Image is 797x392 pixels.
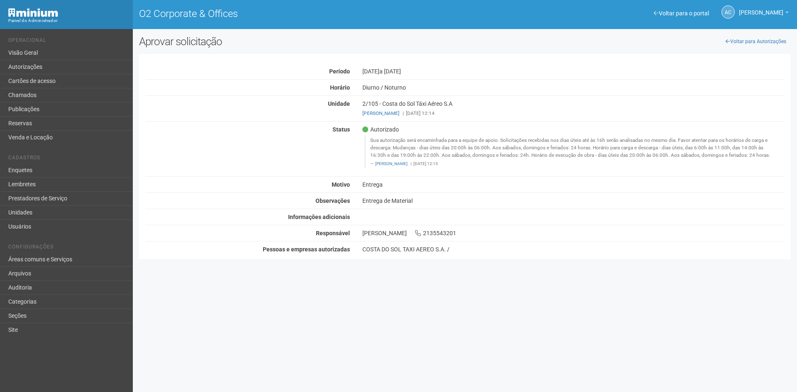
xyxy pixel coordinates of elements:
[8,244,127,253] li: Configurações
[370,161,780,167] footer: [DATE] 12:15
[288,214,350,220] strong: Informações adicionais
[364,135,785,168] blockquote: Sua autorização será encaminhada para a equipe de apoio. Solicitações recebidas nos dias úteis at...
[316,230,350,236] strong: Responsável
[139,8,459,19] h1: O2 Corporate & Offices
[411,161,411,166] span: |
[362,126,399,133] span: Autorizado
[739,1,783,16] span: Ana Carla de Carvalho Silva
[332,181,350,188] strong: Motivo
[315,197,350,204] strong: Observações
[356,197,791,205] div: Entrega de Material
[721,35,791,48] a: Voltar para Autorizações
[356,100,791,117] div: 2/105 - Costa do Sol Táxi Aéreo S.A
[362,246,785,253] div: COSTA DO SOL TAXI AEREO S.A. /
[654,10,709,17] a: Voltar para o portal
[356,84,791,91] div: Diurno / Noturno
[362,110,785,117] div: [DATE] 12:14
[356,68,791,75] div: [DATE]
[8,8,58,17] img: Minium
[356,181,791,188] div: Entrega
[8,17,127,24] div: Painel do Administrador
[403,110,404,116] span: |
[375,161,408,166] a: [PERSON_NAME]
[739,10,789,17] a: [PERSON_NAME]
[362,110,399,116] a: [PERSON_NAME]
[379,68,401,75] span: a [DATE]
[328,100,350,107] strong: Unidade
[8,155,127,163] li: Cadastros
[721,5,735,19] a: AC
[139,35,459,48] h2: Aprovar solicitação
[263,246,350,253] strong: Pessoas e empresas autorizadas
[332,126,350,133] strong: Status
[330,84,350,91] strong: Horário
[356,229,791,237] div: [PERSON_NAME] 2135543201
[329,68,350,75] strong: Período
[8,37,127,46] li: Operacional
